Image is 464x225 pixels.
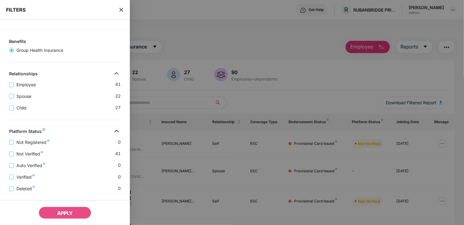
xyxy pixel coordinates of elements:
span: 41 [115,81,121,88]
span: Group Health Insurance [14,47,66,54]
span: FILTERS [6,7,26,13]
span: Spouse [14,93,34,100]
img: svg+xml;base64,PHN2ZyB4bWxucz0iaHR0cDovL3d3dy53My5vcmcvMjAwMC9zdmciIHdpZHRoPSIzMiIgaGVpZ2h0PSIzMi... [112,69,121,78]
span: Not Registered [14,139,52,146]
img: svg+xml;base64,PHN2ZyB4bWxucz0iaHR0cDovL3d3dy53My5vcmcvMjAwMC9zdmciIHdpZHRoPSI4IiBoZWlnaHQ9IjgiIH... [32,174,35,177]
span: Employee [14,81,38,88]
span: 22 [115,93,121,100]
img: svg+xml;base64,PHN2ZyB4bWxucz0iaHR0cDovL3d3dy53My5vcmcvMjAwMC9zdmciIHdpZHRoPSI4IiBoZWlnaHQ9IjgiIH... [43,162,45,165]
span: Deleted [14,185,37,192]
img: svg+xml;base64,PHN2ZyB4bWxucz0iaHR0cDovL3d3dy53My5vcmcvMjAwMC9zdmciIHdpZHRoPSI4IiBoZWlnaHQ9IjgiIH... [41,151,43,153]
span: 0 [118,173,121,180]
div: Platform Status [9,129,45,136]
span: close [119,7,124,13]
div: Relationships [9,71,38,78]
span: Verified [14,174,37,180]
span: APPLY [57,210,73,216]
img: svg+xml;base64,PHN2ZyB4bWxucz0iaHR0cDovL3d3dy53My5vcmcvMjAwMC9zdmciIHdpZHRoPSIzMiIgaGVpZ2h0PSIzMi... [112,126,121,136]
span: Child [14,105,29,111]
span: Not Verified [14,151,46,157]
span: 0 [118,185,121,192]
span: 41 [115,150,121,157]
span: 27 [115,104,121,111]
span: Auto Verified [14,162,48,169]
button: APPLY [39,207,91,219]
span: 0 [118,139,121,146]
img: svg+xml;base64,PHN2ZyB4bWxucz0iaHR0cDovL3d3dy53My5vcmcvMjAwMC9zdmciIHdpZHRoPSI4IiBoZWlnaHQ9IjgiIH... [47,139,50,142]
img: svg+xml;base64,PHN2ZyB4bWxucz0iaHR0cDovL3d3dy53My5vcmcvMjAwMC9zdmciIHdpZHRoPSI4IiBoZWlnaHQ9IjgiIH... [42,128,45,131]
span: 0 [118,162,121,169]
img: svg+xml;base64,PHN2ZyB4bWxucz0iaHR0cDovL3d3dy53My5vcmcvMjAwMC9zdmciIHdpZHRoPSI4IiBoZWlnaHQ9IjgiIH... [33,186,35,188]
